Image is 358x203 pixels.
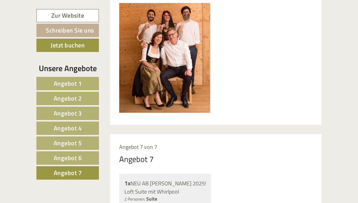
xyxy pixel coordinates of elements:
b: 1x [124,178,130,188]
span: Angebot 4 [54,123,82,133]
span: Angebot 7 [54,168,82,177]
span: Angebot 3 [54,108,82,118]
img: image [119,3,210,113]
a: Schreiben Sie uns [36,24,99,37]
small: 2 Personen: [124,196,145,202]
a: Jetzt buchen [36,39,99,52]
a: Zur Website [36,9,99,22]
span: Angebot 5 [54,138,82,148]
span: Angebot 6 [54,153,82,163]
span: Angebot 1 [54,79,82,88]
span: Angebot 7 von 7 [119,143,157,151]
div: NEU AB [PERSON_NAME] 2025! Loft Suite mit Whirlpool [124,179,206,195]
div: Angebot 7 [119,153,154,165]
span: Angebot 2 [54,94,82,103]
b: Suite [146,195,157,202]
div: Unsere Angebote [36,63,99,74]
